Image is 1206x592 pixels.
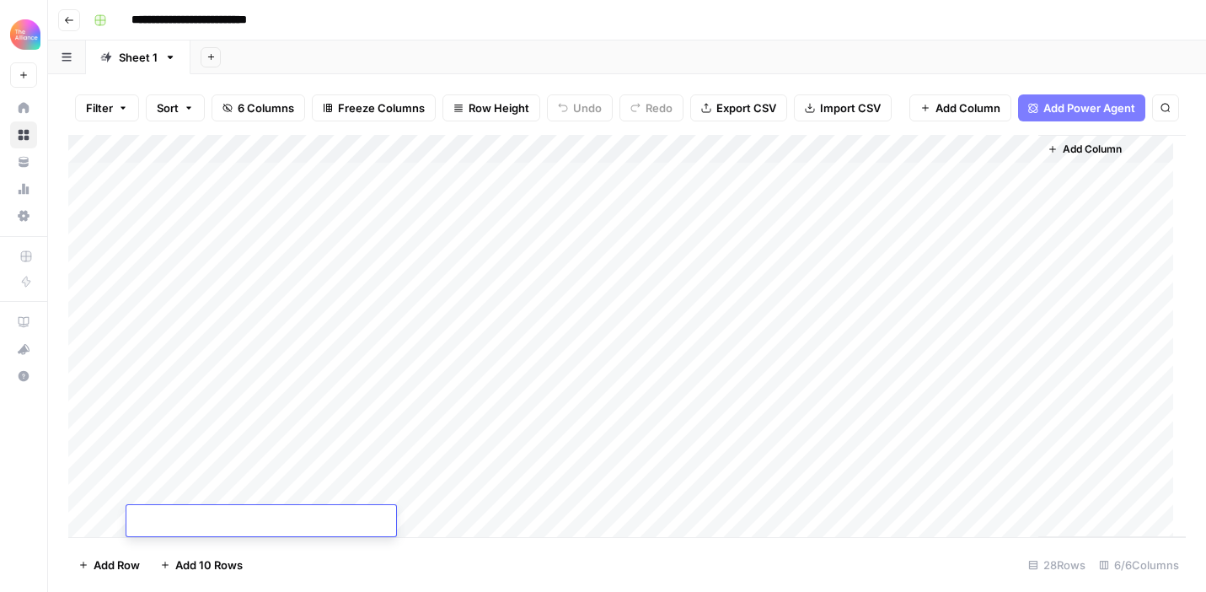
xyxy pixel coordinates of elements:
[68,552,150,579] button: Add Row
[469,100,529,116] span: Row Height
[86,100,113,116] span: Filter
[157,100,179,116] span: Sort
[212,94,305,121] button: 6 Columns
[1021,552,1092,579] div: 28 Rows
[10,336,37,363] button: What's new?
[10,13,37,56] button: Workspace: Alliance
[10,202,37,229] a: Settings
[94,557,140,573] span: Add Row
[11,336,36,362] div: What's new?
[716,100,776,116] span: Export CSV
[646,100,673,116] span: Redo
[10,175,37,202] a: Usage
[86,40,190,74] a: Sheet 1
[10,148,37,175] a: Your Data
[1092,552,1186,579] div: 6/6 Columns
[442,94,540,121] button: Row Height
[175,557,243,573] span: Add 10 Rows
[1041,138,1128,160] button: Add Column
[150,552,253,579] button: Add 10 Rows
[909,94,1011,121] button: Add Column
[10,309,37,336] a: AirOps Academy
[238,100,294,116] span: 6 Columns
[338,100,425,116] span: Freeze Columns
[935,100,1000,116] span: Add Column
[1018,94,1145,121] button: Add Power Agent
[10,19,40,50] img: Alliance Logo
[794,94,892,121] button: Import CSV
[690,94,787,121] button: Export CSV
[1063,142,1122,157] span: Add Column
[10,94,37,121] a: Home
[146,94,205,121] button: Sort
[619,94,683,121] button: Redo
[547,94,613,121] button: Undo
[75,94,139,121] button: Filter
[10,121,37,148] a: Browse
[573,100,602,116] span: Undo
[1043,100,1135,116] span: Add Power Agent
[10,363,37,390] button: Help + Support
[119,49,158,66] div: Sheet 1
[820,100,881,116] span: Import CSV
[312,94,436,121] button: Freeze Columns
